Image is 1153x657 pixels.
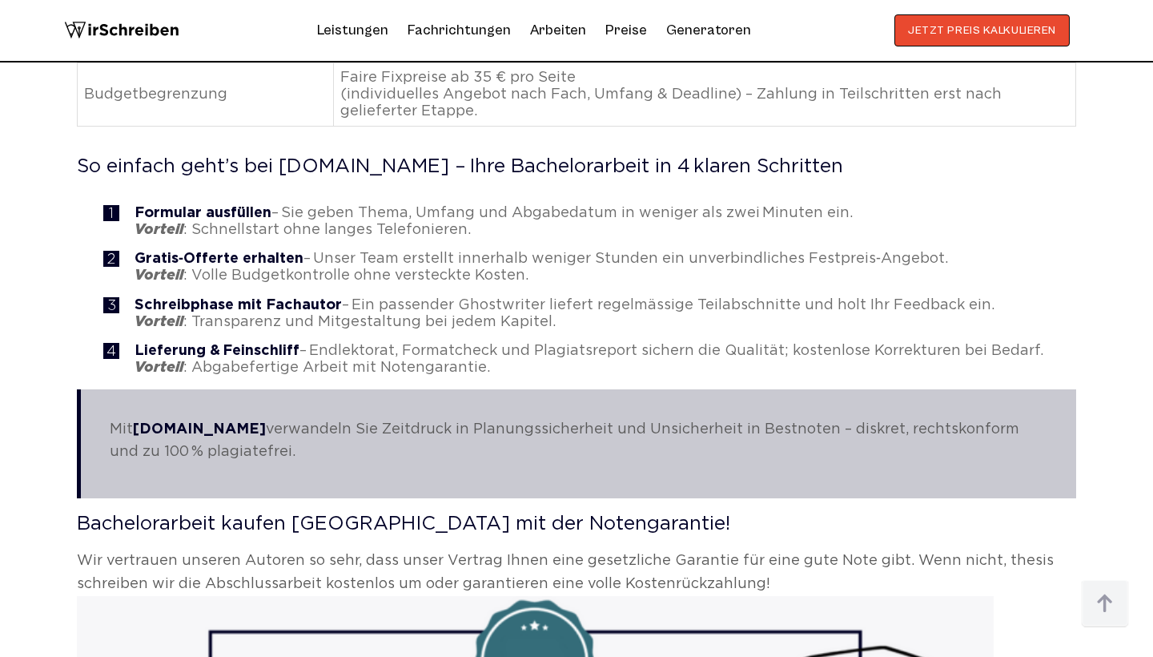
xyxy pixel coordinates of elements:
li: – Sie geben Thema, Umfang und Abgabedatum in weniger als zwei Minuten ein. : Schnellstart ohne la... [106,205,1076,238]
a: Generatoren [666,18,751,43]
em: Vorteil [135,316,183,328]
em: Vorteil [135,269,183,282]
strong: Gratis‑Offerte erhalten [135,252,303,265]
button: JETZT PREIS KALKULIEREN [894,14,1070,46]
a: Fachrichtungen [408,18,511,43]
h2: So einfach geht’s bei [DOMAIN_NAME] – Ihre Bachelorarbeit in 4 klaren Schritten [77,157,1076,176]
h2: Bachelorarbeit kaufen [GEOGRAPHIC_DATA] mit der Notengarantie! [77,514,1076,534]
li: – Unser Team erstellt innerhalb weniger Stunden ein unverbindliches Festpreis‑Angebot. : Volle Bu... [106,251,1076,284]
strong: Formular ausfüllen [135,207,271,220]
img: button top [1081,580,1129,628]
strong: Lieferung & Feinschliff [135,345,299,357]
em: Vorteil [135,224,183,236]
strong: Schreibphase mit Fachautor [135,299,342,312]
td: Budgetbegrenzung [78,63,334,127]
a: Leistungen [317,18,388,43]
a: Arbeiten [530,18,586,43]
li: – Ein passender Ghostwriter liefert regelmässige Teilabschnitte und holt Ihr Feedback ein. : Tran... [106,297,1076,330]
a: Preise [605,22,647,38]
p: Mit verwandeln Sie Zeitdruck in Planungssicherheit und Unsicherheit in Bestnoten – diskret, recht... [110,418,1047,465]
li: – Endlektorat, Formatcheck und Plagiatsreport sichern die Qualität; kostenlose Korrekturen bei Be... [106,343,1076,376]
em: Vorteil [135,361,183,374]
img: logo wirschreiben [64,14,179,46]
td: Faire Fixpreise ab 35 € pro Seite (individuelles Angebot nach Fach, Umfang & Deadline) – Zahlung ... [333,63,1075,127]
strong: [DOMAIN_NAME] [133,423,266,436]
